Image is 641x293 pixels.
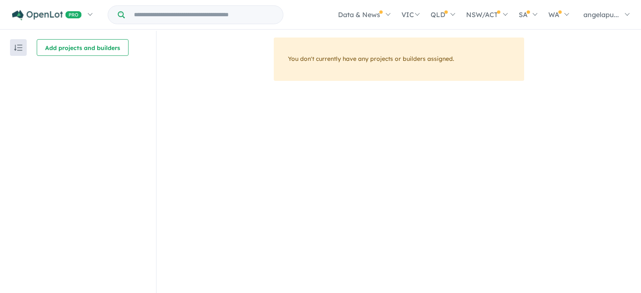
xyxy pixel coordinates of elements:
span: angelapu... [583,10,619,19]
div: You don't currently have any projects or builders assigned. [274,38,524,81]
button: Add projects and builders [37,39,129,56]
img: sort.svg [14,45,23,51]
input: Try estate name, suburb, builder or developer [126,6,281,24]
img: Openlot PRO Logo White [12,10,82,20]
